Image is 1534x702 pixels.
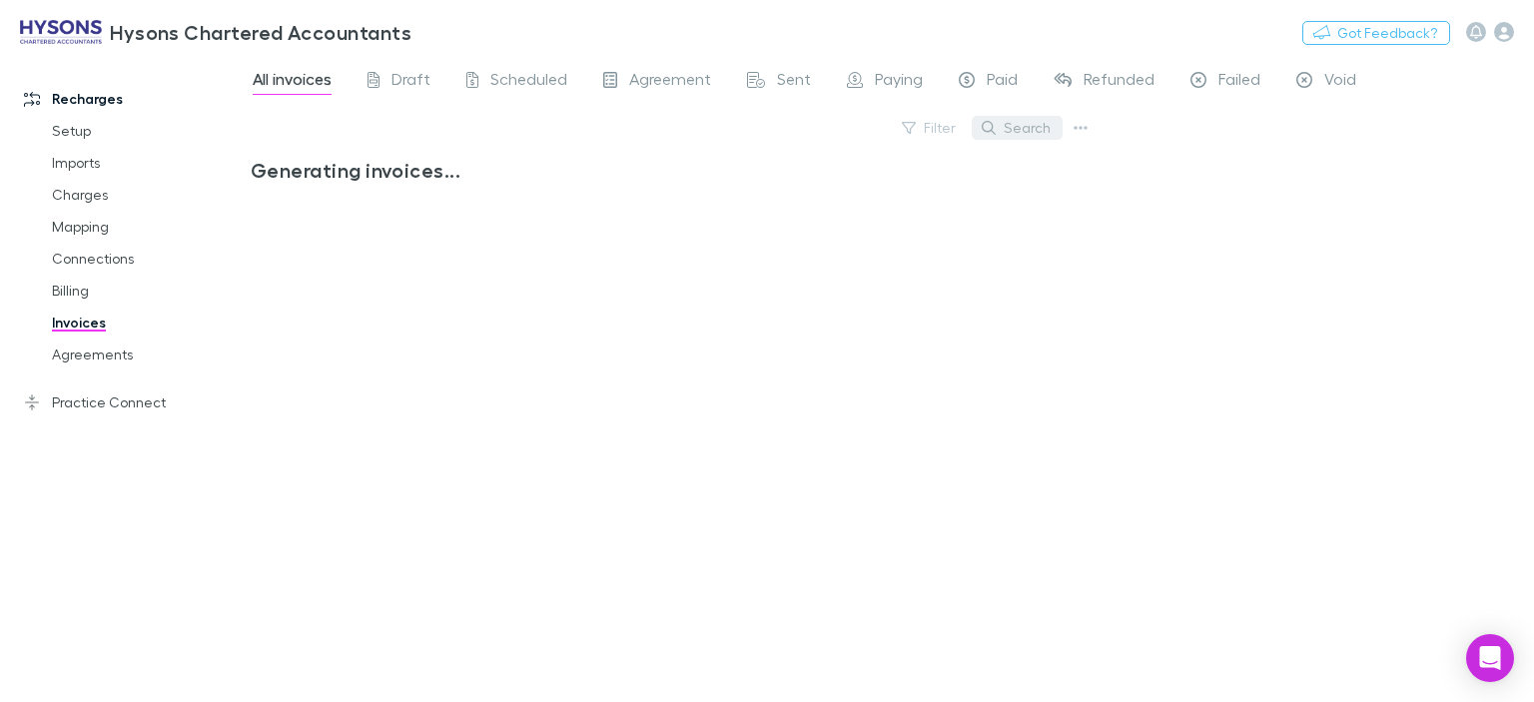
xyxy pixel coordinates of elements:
[490,69,567,95] span: Scheduled
[32,339,262,370] a: Agreements
[110,20,411,44] h3: Hysons Chartered Accountants
[987,69,1018,95] span: Paid
[1324,69,1356,95] span: Void
[972,116,1063,140] button: Search
[1302,21,1450,45] button: Got Feedback?
[777,69,811,95] span: Sent
[32,179,262,211] a: Charges
[32,115,262,147] a: Setup
[391,69,430,95] span: Draft
[32,243,262,275] a: Connections
[253,69,332,95] span: All invoices
[1218,69,1260,95] span: Failed
[4,83,262,115] a: Recharges
[892,116,968,140] button: Filter
[20,20,102,44] img: Hysons Chartered Accountants's Logo
[251,158,1079,182] h3: Generating invoices...
[4,386,262,418] a: Practice Connect
[1466,634,1514,682] div: Open Intercom Messenger
[1084,69,1154,95] span: Refunded
[629,69,711,95] span: Agreement
[32,307,262,339] a: Invoices
[32,275,262,307] a: Billing
[8,8,423,56] a: Hysons Chartered Accountants
[875,69,923,95] span: Paying
[32,147,262,179] a: Imports
[32,211,262,243] a: Mapping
